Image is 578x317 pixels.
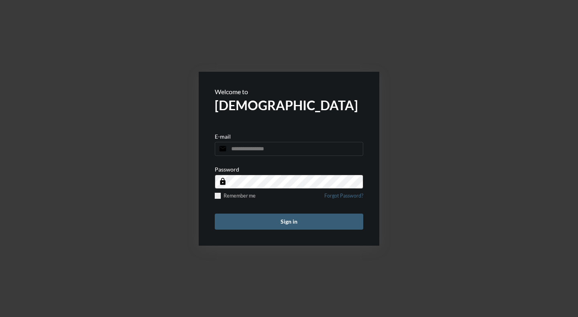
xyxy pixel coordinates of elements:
[215,166,239,173] p: Password
[215,214,363,230] button: Sign in
[215,133,231,140] p: E-mail
[215,97,363,113] h2: [DEMOGRAPHIC_DATA]
[215,88,363,95] p: Welcome to
[215,193,256,199] label: Remember me
[324,193,363,204] a: Forgot Password?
